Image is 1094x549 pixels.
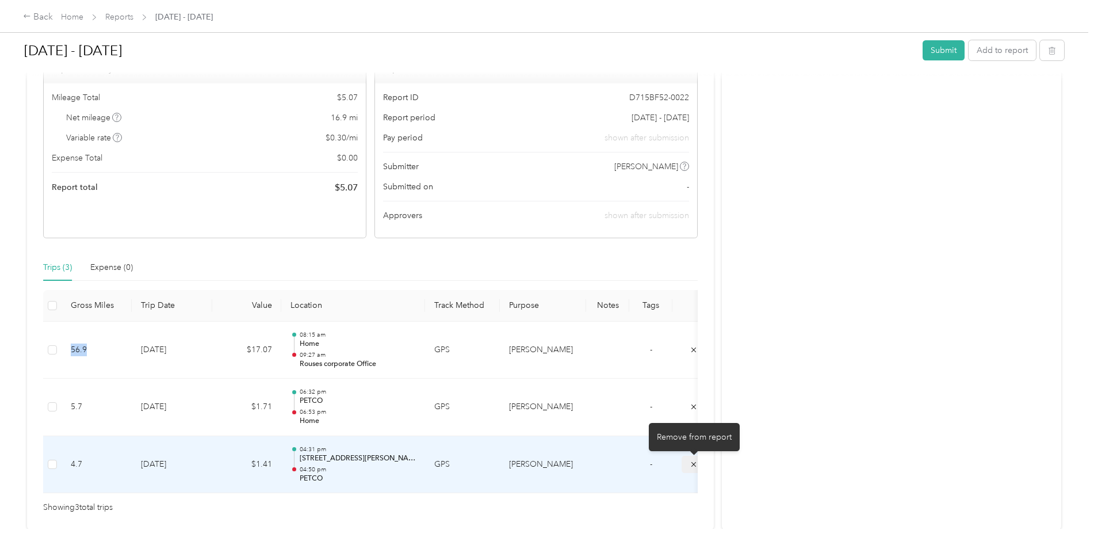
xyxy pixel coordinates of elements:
[500,290,586,322] th: Purpose
[155,11,213,23] span: [DATE] - [DATE]
[629,290,672,322] th: Tags
[425,290,500,322] th: Track Method
[52,181,98,193] span: Report total
[1030,485,1094,549] iframe: Everlance-gr Chat Button Frame
[300,453,416,464] p: [STREET_ADDRESS][PERSON_NAME][PERSON_NAME][US_STATE]
[300,408,416,416] p: 06:53 pm
[281,290,425,322] th: Location
[61,12,83,22] a: Home
[132,436,212,494] td: [DATE]
[326,132,358,144] span: $ 0.30 / mi
[337,91,358,104] span: $ 5.07
[300,445,416,453] p: 04:31 pm
[212,436,281,494] td: $1.41
[52,91,100,104] span: Mileage Total
[969,40,1036,60] button: Add to report
[43,261,72,274] div: Trips (3)
[62,322,132,379] td: 56.9
[212,322,281,379] td: $17.07
[62,436,132,494] td: 4.7
[383,161,419,173] span: Submitter
[650,402,652,411] span: -
[62,290,132,322] th: Gross Miles
[300,388,416,396] p: 06:32 pm
[300,396,416,406] p: PETCO
[629,91,689,104] span: D715BF52-0022
[90,261,133,274] div: Expense (0)
[212,379,281,436] td: $1.71
[300,466,416,474] p: 04:50 pm
[212,290,281,322] th: Value
[383,181,433,193] span: Submitted on
[605,211,689,220] span: shown after submission
[649,423,740,451] div: Remove from report
[383,209,422,222] span: Approvers
[632,112,689,124] span: [DATE] - [DATE]
[383,112,435,124] span: Report period
[132,290,212,322] th: Trip Date
[52,152,102,164] span: Expense Total
[105,12,133,22] a: Reports
[300,474,416,484] p: PETCO
[687,181,689,193] span: -
[383,91,419,104] span: Report ID
[425,322,500,379] td: GPS
[500,436,586,494] td: Acosta
[650,345,652,354] span: -
[24,37,915,64] h1: Aug 16 - 31, 2025
[335,181,358,195] span: $ 5.07
[425,436,500,494] td: GPS
[300,331,416,339] p: 08:15 am
[650,459,652,469] span: -
[300,359,416,369] p: Rouses corporate Office
[132,379,212,436] td: [DATE]
[331,112,358,124] span: 16.9 mi
[62,379,132,436] td: 5.7
[605,132,689,144] span: shown after submission
[300,416,416,426] p: Home
[500,322,586,379] td: Acosta
[23,10,53,24] div: Back
[337,152,358,164] span: $ 0.00
[66,112,122,124] span: Net mileage
[425,379,500,436] td: GPS
[923,40,965,60] button: Submit
[383,132,423,144] span: Pay period
[300,351,416,359] p: 09:27 am
[43,501,113,514] span: Showing 3 total trips
[66,132,123,144] span: Variable rate
[300,339,416,349] p: Home
[132,322,212,379] td: [DATE]
[614,161,678,173] span: [PERSON_NAME]
[500,379,586,436] td: Acosta
[586,290,629,322] th: Notes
